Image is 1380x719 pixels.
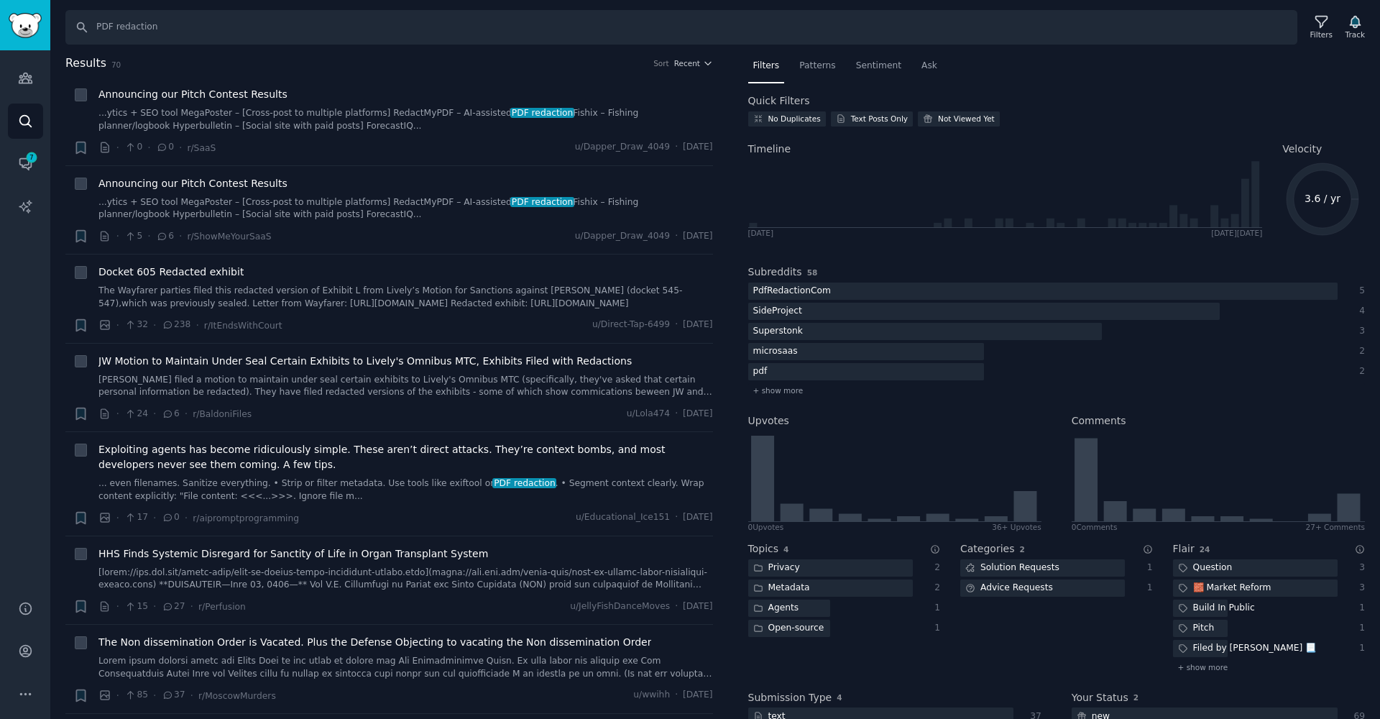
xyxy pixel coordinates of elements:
[198,691,276,701] span: r/MoscowMurders
[98,442,713,472] a: Exploiting agents has become ridiculously simple. These aren’t direct attacks. They’re context bo...
[153,510,156,526] span: ·
[928,602,941,615] div: 1
[198,602,246,612] span: r/Perfusion
[179,229,182,244] span: ·
[1173,620,1220,638] div: Pitch
[98,265,244,280] a: Docket 605 Redacted exhibit
[1173,640,1322,658] div: Filed by [PERSON_NAME] 📃
[156,230,174,243] span: 6
[98,196,713,221] a: ...ytics + SEO tool MegaPoster – [Cross-post to multiple platforms] RedactMyPDF – AI-assistedPDF ...
[575,230,670,243] span: u/Dapper_Draw_4049
[1211,228,1262,238] div: [DATE] [DATE]
[1019,545,1024,554] span: 2
[807,268,818,277] span: 58
[492,478,556,488] span: PDF redaction
[185,510,188,526] span: ·
[748,363,773,381] div: pdf
[98,567,713,592] a: [lorem://ips.dol.sit/ametc-adip/elit-se-doeius-tempo-incididunt-utlabo.etdo](magna://ali.eni.adm/...
[748,265,802,280] h2: Subreddits
[116,140,119,155] span: ·
[753,60,780,73] span: Filters
[187,232,271,242] span: r/ShowMeYourSaaS
[783,545,788,554] span: 4
[190,599,193,614] span: ·
[748,413,789,429] h2: Upvotes
[748,580,815,597] div: Metadata
[1282,142,1322,157] span: Velocity
[575,141,670,154] span: u/Dapper_Draw_4049
[1173,580,1276,597] div: 🧱 Market Reform
[116,688,119,703] span: ·
[748,620,829,638] div: Open-source
[179,140,182,155] span: ·
[1140,562,1153,574] div: 1
[1353,642,1366,655] div: 1
[98,374,713,399] a: [PERSON_NAME] filed a motion to maintain under seal certain exhibits to Lively's Omnibus MTC (spe...
[510,197,574,207] span: PDF redaction
[748,283,836,301] div: PdfRedactionCom
[753,385,804,395] span: + show more
[1353,345,1366,358] div: 2
[98,354,632,369] a: JW Motion to Maintain Under Seal Certain Exhibits to Lively's Omnibus MTC, Exhibits Filed with Re...
[153,318,156,333] span: ·
[1200,545,1210,554] span: 24
[124,141,142,154] span: 0
[124,230,142,243] span: 5
[1353,602,1366,615] div: 1
[1353,365,1366,378] div: 2
[960,541,1014,557] h2: Categories
[124,319,148,331] span: 32
[992,522,1041,532] div: 36+ Upvotes
[153,599,156,614] span: ·
[748,559,805,577] div: Privacy
[116,406,119,421] span: ·
[1072,413,1126,429] h2: Comments
[124,689,148,702] span: 85
[111,60,121,69] span: 70
[162,689,185,702] span: 37
[187,143,216,153] span: r/SaaS
[851,114,908,124] div: Text Posts Only
[675,689,678,702] span: ·
[9,13,42,38] img: GummySearch logo
[116,229,119,244] span: ·
[153,688,156,703] span: ·
[124,511,148,524] span: 17
[748,690,832,705] h2: Submission Type
[1306,522,1365,532] div: 27+ Comments
[675,511,678,524] span: ·
[674,58,713,68] button: Recent
[98,87,287,102] a: Announcing our Pitch Contest Results
[570,600,670,613] span: u/JellyFishDanceMoves
[675,141,678,154] span: ·
[8,146,43,181] a: 7
[65,55,106,73] span: Results
[1340,12,1370,42] button: Track
[674,58,700,68] span: Recent
[116,599,119,614] span: ·
[1173,541,1195,557] h2: Flair
[98,546,488,562] a: HHS Finds Systemic Disregard for Sanctity of Life in Organ Transplant System
[124,600,148,613] span: 15
[98,635,651,650] a: The Non dissemination Order is Vacated. Plus the Defense Objecting to vacating the Non disseminat...
[98,176,287,191] span: Announcing our Pitch Contest Results
[1353,325,1366,338] div: 3
[1353,622,1366,635] div: 1
[98,285,713,310] a: The Wayfarer parties filed this redacted version of Exhibit L from Lively’s Motion for Sanctions ...
[748,343,803,361] div: microsaas
[1140,582,1153,595] div: 1
[185,406,188,421] span: ·
[799,60,835,73] span: Patterns
[147,229,150,244] span: ·
[195,318,198,333] span: ·
[65,10,1297,45] input: Search Keyword
[683,408,712,421] span: [DATE]
[592,319,670,331] span: u/Direct-Tap-6499
[98,107,713,132] a: ...ytics + SEO tool MegaPoster – [Cross-post to multiple platforms] RedactMyPDF – AI-assistedPDF ...
[1353,582,1366,595] div: 3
